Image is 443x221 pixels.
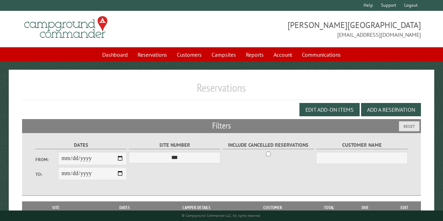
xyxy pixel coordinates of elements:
img: Campground Commander [22,14,110,41]
th: Customer [230,201,315,214]
label: Include Cancelled Reservations [223,141,314,149]
a: Dashboard [98,48,132,61]
a: Reservations [133,48,171,61]
button: Add a Reservation [361,103,421,116]
th: Due [343,201,388,214]
label: From: [35,156,58,163]
small: © Campground Commander LLC. All rights reserved. [182,213,261,218]
th: Site [26,201,86,214]
th: Edit [388,201,421,214]
th: Dates [86,201,163,214]
th: Total [315,201,343,214]
a: Communications [298,48,345,61]
a: Campsites [207,48,240,61]
label: Customer Name [316,141,408,149]
label: To: [35,171,58,178]
button: Edit Add-on Items [299,103,360,116]
h1: Reservations [22,81,421,100]
a: Reports [242,48,268,61]
th: Camper Details [163,201,230,214]
button: Reset [399,121,420,131]
label: Dates [35,141,127,149]
a: Account [269,48,296,61]
a: Customers [173,48,206,61]
h2: Filters [22,119,421,132]
span: [PERSON_NAME][GEOGRAPHIC_DATA] [EMAIL_ADDRESS][DOMAIN_NAME] [222,19,421,39]
label: Site Number [129,141,220,149]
